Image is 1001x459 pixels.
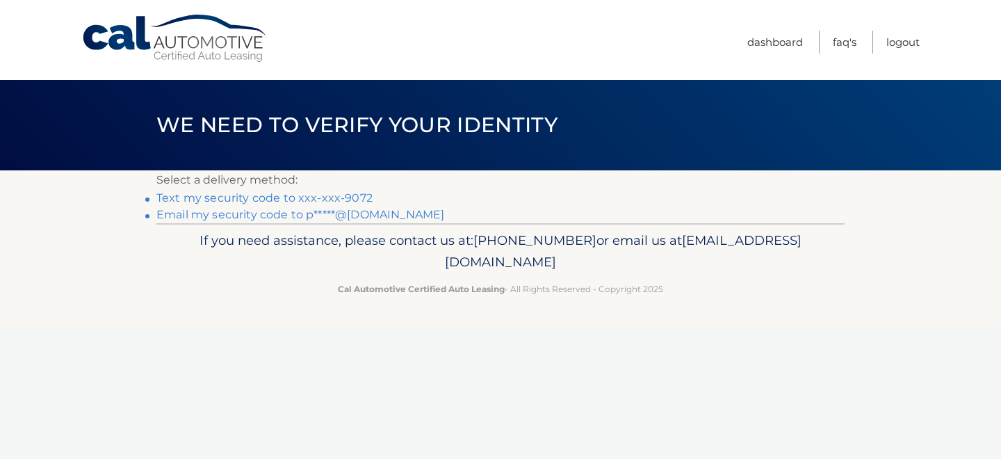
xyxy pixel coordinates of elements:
a: Text my security code to xxx-xxx-9072 [156,191,373,204]
span: We need to verify your identity [156,112,558,138]
p: If you need assistance, please contact us at: or email us at [165,229,836,274]
p: - All Rights Reserved - Copyright 2025 [165,282,836,296]
a: Email my security code to p*****@[DOMAIN_NAME] [156,208,444,221]
span: [PHONE_NUMBER] [473,232,596,248]
strong: Cal Automotive Certified Auto Leasing [338,284,505,294]
a: FAQ's [833,31,856,54]
a: Logout [886,31,920,54]
p: Select a delivery method: [156,170,845,190]
a: Dashboard [747,31,803,54]
a: Cal Automotive [81,14,269,63]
